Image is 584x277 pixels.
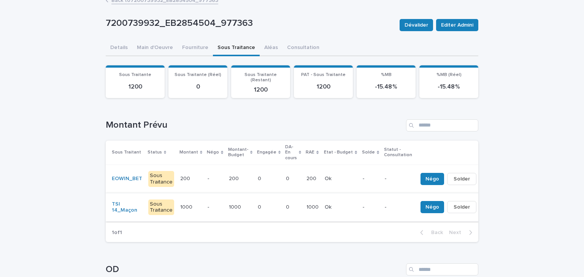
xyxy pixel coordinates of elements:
[260,40,282,56] button: Aléas
[454,203,470,211] span: Solder
[447,201,476,213] button: Solder
[385,204,411,211] p: -
[119,73,151,77] span: Sous Traitante
[112,148,141,157] p: Sous Traitant
[436,73,462,77] span: %MB (Réel)
[421,173,444,185] button: Négo
[258,203,263,211] p: 0
[257,148,276,157] p: Engagée
[325,174,333,182] p: Ok
[106,18,394,29] p: 7200739932_EB2854504_977363
[363,204,378,211] p: -
[425,203,439,211] span: Négo
[258,174,263,182] p: 0
[381,73,392,77] span: %MB
[208,176,222,182] p: -
[207,148,219,157] p: Négo
[229,174,240,182] p: 200
[384,146,412,160] p: Statut - Consultation
[285,143,297,162] p: DA-En cours
[106,40,132,56] button: Details
[406,263,478,275] input: Search
[424,83,474,90] p: -15.48 %
[112,176,142,182] a: EOWIN_BET
[421,201,444,213] button: Négo
[324,148,353,157] p: Etat - Budget
[228,146,248,160] p: Montant-Budget
[286,174,291,182] p: 0
[362,148,375,157] p: Solde
[446,229,478,236] button: Next
[286,203,291,211] p: 0
[414,229,446,236] button: Back
[244,73,277,82] span: Sous Traitante (Restant)
[425,175,439,183] span: Négo
[180,203,194,211] p: 1000
[106,120,403,131] h1: Montant Prévu
[363,176,378,182] p: -
[106,223,128,242] p: 1 of 1
[178,40,213,56] button: Fourniture
[132,40,178,56] button: Main d'Oeuvre
[454,175,470,183] span: Solder
[449,230,466,235] span: Next
[306,174,318,182] p: 200
[400,19,433,31] button: Dévalider
[173,83,223,90] p: 0
[406,119,478,131] input: Search
[236,86,286,93] p: 1200
[180,174,192,182] p: 200
[427,230,443,235] span: Back
[301,73,346,77] span: PAT - Sous Traitante
[213,40,260,56] button: Sous Traitance
[112,201,142,214] a: TSI 14_Maçon
[106,264,403,275] h1: OD
[175,73,221,77] span: Sous Traitante (Réel)
[148,171,174,187] div: Sous Traitance
[208,204,222,211] p: -
[148,199,174,215] div: Sous Traitance
[306,203,320,211] p: 1000
[447,173,476,185] button: Solder
[306,148,314,157] p: RAE
[361,83,411,90] p: -15.48 %
[282,40,324,56] button: Consultation
[436,19,478,31] button: Editer Admini
[110,83,160,90] p: 1200
[325,203,333,211] p: Ok
[106,193,489,222] tr: TSI 14_Maçon Sous Traitance10001000 -10001000 00 00 10001000 OkOk --NégoSolder
[179,148,198,157] p: Montant
[441,21,473,29] span: Editer Admini
[229,203,243,211] p: 1000
[385,176,411,182] p: -
[298,83,348,90] p: 1200
[405,21,428,29] span: Dévalider
[148,148,162,157] p: Status
[106,165,489,193] tr: EOWIN_BET Sous Traitance200200 -200200 00 00 200200 OkOk --NégoSolder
